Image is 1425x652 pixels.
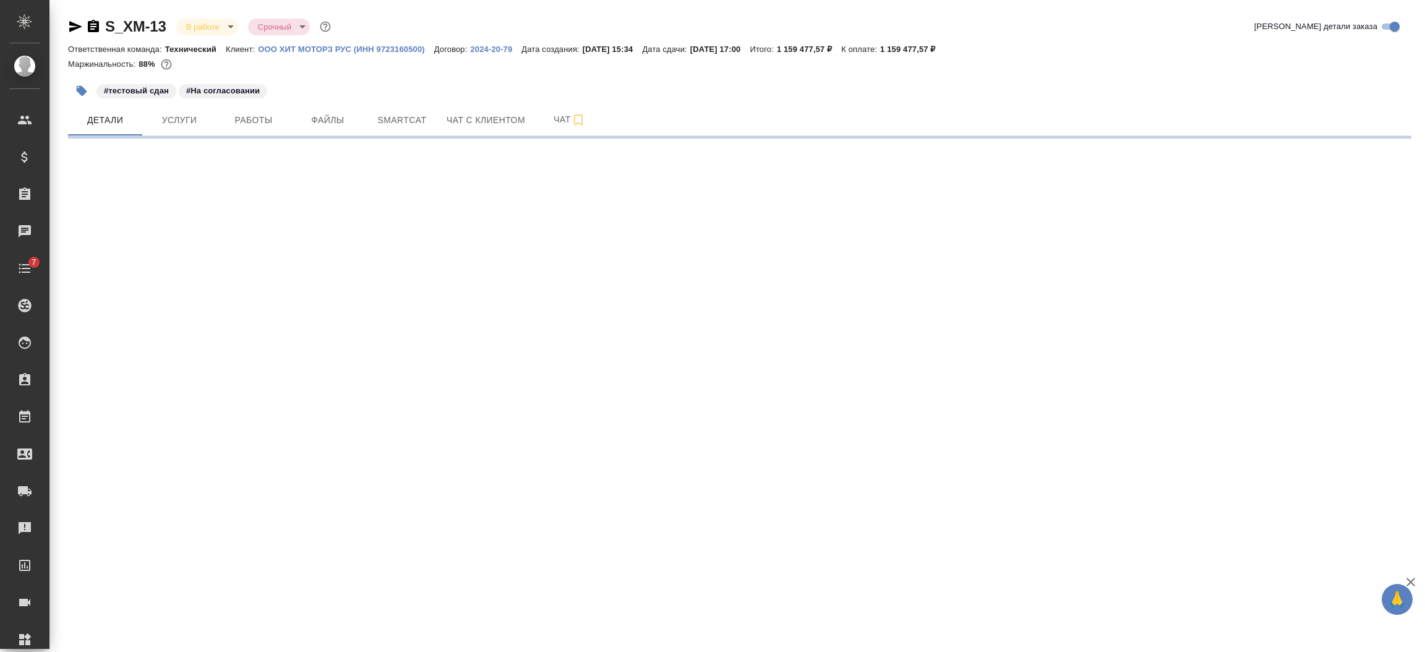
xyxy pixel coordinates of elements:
button: 🙏 [1382,584,1413,615]
p: Итого: [750,45,776,54]
span: Чат [540,112,599,127]
button: Скопировать ссылку для ЯМессенджера [68,19,83,34]
p: 1 159 477,57 ₽ [777,45,841,54]
p: 88% [139,59,158,69]
p: ООО ХИТ МОТОРЗ РУС (ИНН 9723160500) [258,45,434,54]
span: Чат с клиентом [447,113,525,128]
p: Договор: [434,45,471,54]
span: На согласовании [178,85,268,95]
span: 7 [24,256,43,268]
button: Добавить тэг [68,77,95,105]
button: Доп статусы указывают на важность/срочность заказа [317,19,333,35]
button: 115553.32 RUB; [158,56,174,72]
span: тестовый сдан [95,85,178,95]
span: Детали [75,113,135,128]
p: Дата сдачи: [642,45,690,54]
div: В работе [176,19,238,35]
span: [PERSON_NAME] детали заказа [1254,20,1377,33]
a: 7 [3,253,46,284]
span: 🙏 [1387,586,1408,612]
span: Файлы [298,113,357,128]
p: Дата создания: [521,45,582,54]
p: Ответственная команда: [68,45,165,54]
p: [DATE] 17:00 [690,45,750,54]
span: Работы [224,113,283,128]
p: 1 159 477,57 ₽ [880,45,944,54]
p: #тестовый сдан [104,85,169,97]
p: К оплате: [841,45,880,54]
button: В работе [182,22,223,32]
div: В работе [248,19,310,35]
p: [DATE] 15:34 [583,45,643,54]
a: ООО ХИТ МОТОРЗ РУС (ИНН 9723160500) [258,43,434,54]
button: Скопировать ссылку [86,19,101,34]
p: Маржинальность: [68,59,139,69]
a: S_XM-13 [105,18,166,35]
p: Клиент: [226,45,258,54]
p: #На согласовании [186,85,260,97]
a: 2024-20-79 [470,43,521,54]
span: Услуги [150,113,209,128]
p: 2024-20-79 [470,45,521,54]
p: Технический [165,45,226,54]
button: Срочный [254,22,295,32]
span: Smartcat [372,113,432,128]
svg: Подписаться [571,113,586,127]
